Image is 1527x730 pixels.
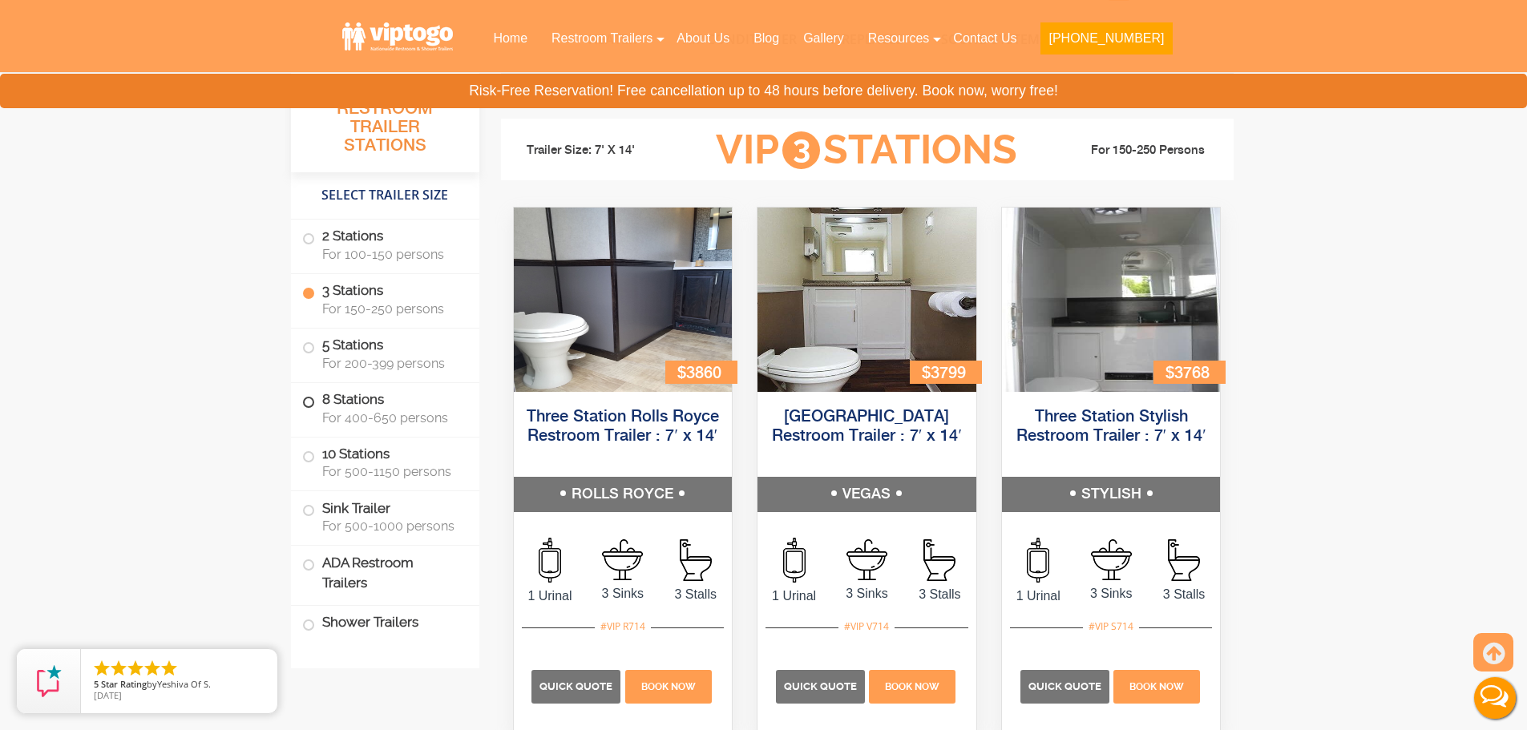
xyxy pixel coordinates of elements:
[923,539,955,581] img: an icon of stall
[830,584,903,603] span: 3 Sinks
[157,678,211,690] span: Yeshiva Of S.
[322,410,460,425] span: For 400-650 persons
[1091,539,1132,580] img: an icon of sink
[784,680,857,692] span: Quick Quote
[1028,680,1101,692] span: Quick Quote
[94,689,122,701] span: [DATE]
[757,208,976,392] img: Side view of three station restroom trailer with three separate doors with signs
[514,587,587,606] span: 1 Urinal
[322,356,460,371] span: For 200-399 persons
[641,681,696,692] span: Book Now
[691,128,1042,172] h3: VIP Stations
[512,127,692,175] li: Trailer Size: 7' X 14'
[302,329,468,378] label: 5 Stations
[33,665,65,697] img: Review Rating
[838,616,895,637] div: #VIP V714
[92,659,111,678] li: 
[1028,21,1184,64] a: [PHONE_NUMBER]
[1148,585,1221,604] span: 3 Stalls
[757,587,830,606] span: 1 Urinal
[1083,616,1139,637] div: #VIP S714
[322,464,460,479] span: For 500-1150 persons
[94,678,99,690] span: 5
[586,584,659,603] span: 3 Sinks
[527,409,719,445] a: Three Station Rolls Royce Restroom Trailer : 7′ x 14′
[665,21,741,56] a: About Us
[776,679,867,692] a: Quick Quote
[867,679,958,692] a: Book Now
[846,539,887,580] img: an icon of sink
[757,477,976,512] h5: VEGAS
[101,678,147,690] span: Star Rating
[595,616,651,637] div: #VIP R714
[1463,666,1527,730] button: Live Chat
[1129,681,1184,692] span: Book Now
[514,208,733,392] img: Side view of three station restroom trailer with three separate doors with signs
[910,361,982,384] div: $3799
[941,21,1028,56] a: Contact Us
[322,247,460,262] span: For 100-150 persons
[302,606,468,640] label: Shower Trailers
[302,546,468,600] label: ADA Restroom Trailers
[109,659,128,678] li: 
[160,659,179,678] li: 
[302,274,468,324] label: 3 Stations
[539,538,561,583] img: an icon of urinal
[885,681,939,692] span: Book Now
[302,383,468,433] label: 8 Stations
[791,21,856,56] a: Gallery
[1027,538,1049,583] img: an icon of urinal
[665,361,737,384] div: $3860
[772,409,962,445] a: [GEOGRAPHIC_DATA] Restroom Trailer : 7′ x 14′
[539,680,612,692] span: Quick Quote
[1075,584,1148,603] span: 3 Sinks
[1153,361,1226,384] div: $3768
[1168,539,1200,581] img: an icon of stall
[322,301,460,317] span: For 150-250 persons
[291,76,479,172] h3: All Portable Restroom Trailer Stations
[1112,679,1202,692] a: Book Now
[1040,22,1172,54] button: [PHONE_NUMBER]
[302,438,468,487] label: 10 Stations
[903,585,976,604] span: 3 Stalls
[143,659,162,678] li: 
[680,539,712,581] img: an icon of stall
[741,21,791,56] a: Blog
[291,180,479,211] h4: Select Trailer Size
[539,21,665,56] a: Restroom Trailers
[1002,477,1221,512] h5: STYLISH
[602,539,643,580] img: an icon of sink
[1043,141,1222,160] li: For 150-250 Persons
[514,477,733,512] h5: ROLLS ROYCE
[1002,587,1075,606] span: 1 Urinal
[1020,679,1112,692] a: Quick Quote
[126,659,145,678] li: 
[856,21,941,56] a: Resources
[302,491,468,541] label: Sink Trailer
[302,220,468,269] label: 2 Stations
[481,21,539,56] a: Home
[623,679,713,692] a: Book Now
[1002,208,1221,392] img: Side view of three station restroom trailer with three separate doors with signs
[531,679,623,692] a: Quick Quote
[783,538,806,583] img: an icon of urinal
[782,131,820,169] span: 3
[1016,409,1206,445] a: Three Station Stylish Restroom Trailer : 7′ x 14′
[94,680,265,691] span: by
[659,585,732,604] span: 3 Stalls
[322,518,460,534] span: For 500-1000 persons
